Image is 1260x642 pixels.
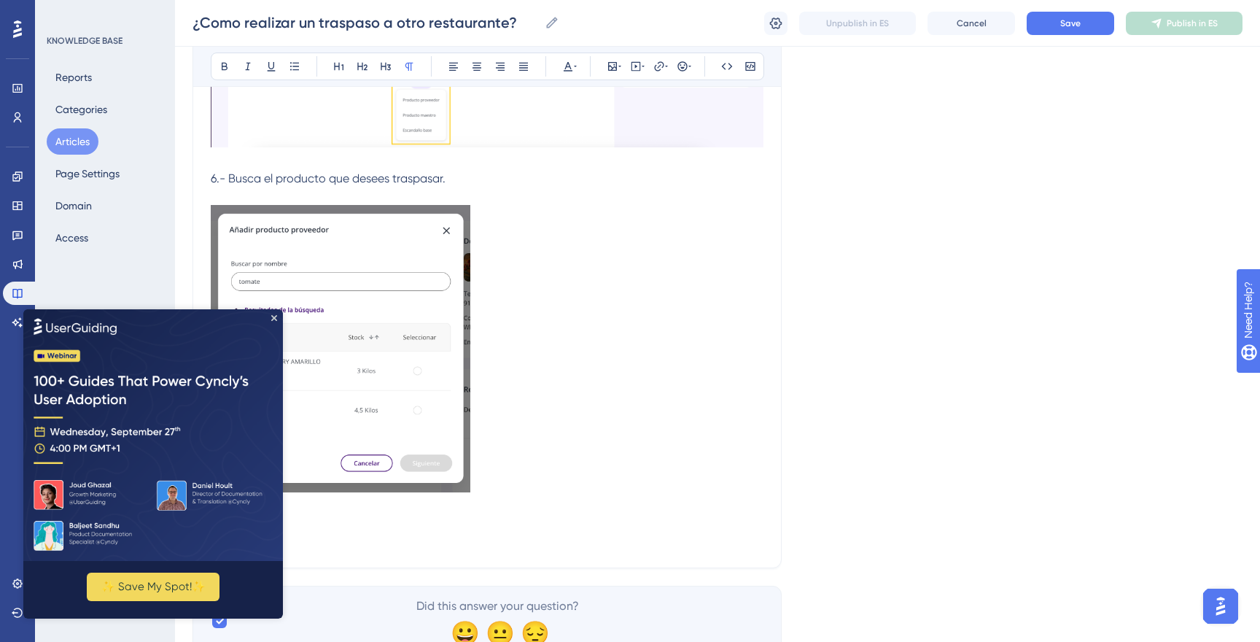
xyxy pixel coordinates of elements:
[1060,18,1081,29] span: Save
[1167,18,1218,29] span: Publish in ES
[799,12,916,35] button: Unpublish in ES
[211,171,446,185] span: 6.- Busca el producto que desees traspasar.
[826,18,889,29] span: Unpublish in ES
[47,96,116,123] button: Categories
[34,4,91,21] span: Need Help?
[47,193,101,219] button: Domain
[47,64,101,90] button: Reports
[927,12,1015,35] button: Cancel
[1126,12,1242,35] button: Publish in ES
[47,225,97,251] button: Access
[47,160,128,187] button: Page Settings
[248,6,254,12] div: Close Preview
[1027,12,1114,35] button: Save
[416,597,579,615] span: Did this answer your question?
[47,128,98,155] button: Articles
[63,263,196,292] button: ✨ Save My Spot!✨
[47,35,122,47] div: KNOWLEDGE BASE
[1199,584,1242,628] iframe: UserGuiding AI Assistant Launcher
[192,12,539,33] input: Article Name
[957,18,987,29] span: Cancel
